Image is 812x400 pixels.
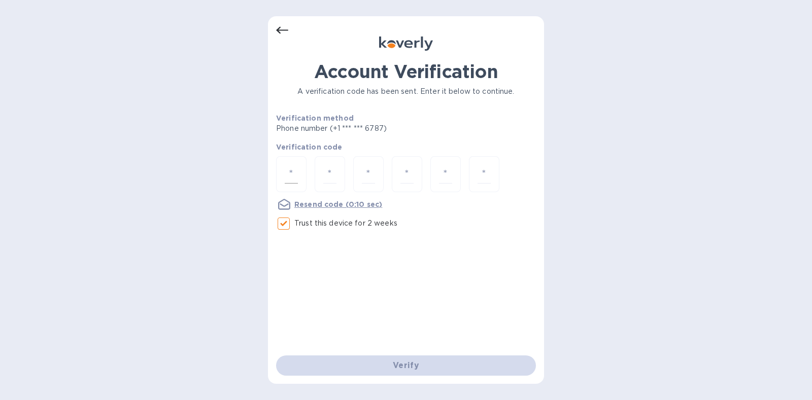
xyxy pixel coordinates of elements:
[276,114,354,122] b: Verification method
[276,123,464,134] p: Phone number (+1 *** *** 6787)
[294,200,382,208] u: Resend code (0:10 sec)
[276,61,536,82] h1: Account Verification
[294,218,397,229] p: Trust this device for 2 weeks
[276,86,536,97] p: A verification code has been sent. Enter it below to continue.
[276,142,536,152] p: Verification code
